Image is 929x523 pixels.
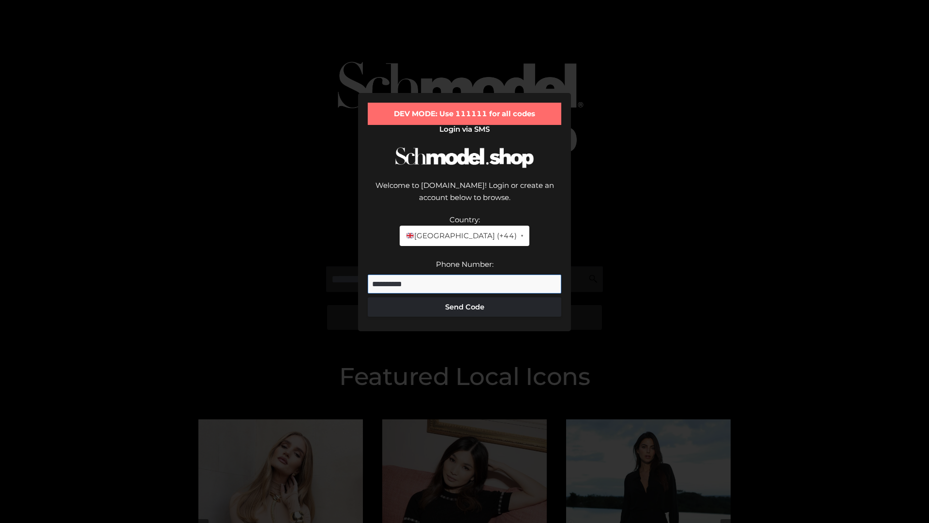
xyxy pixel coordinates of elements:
[406,232,414,239] img: 🇬🇧
[392,138,537,177] img: Schmodel Logo
[368,125,561,134] h2: Login via SMS
[450,215,480,224] label: Country:
[368,179,561,214] div: Welcome to [DOMAIN_NAME]! Login or create an account below to browse.
[368,297,561,317] button: Send Code
[405,230,516,242] span: [GEOGRAPHIC_DATA] (+44)
[368,103,561,125] div: DEV MODE: Use 111111 for all codes
[436,260,494,269] label: Phone Number:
